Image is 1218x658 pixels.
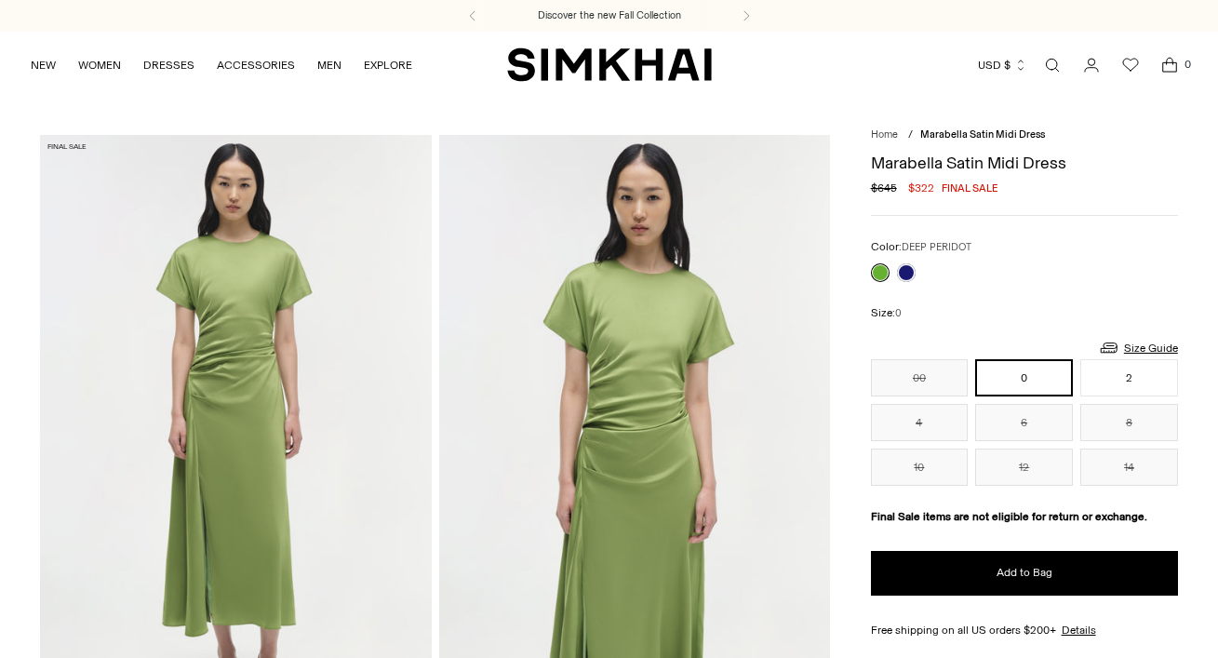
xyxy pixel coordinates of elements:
[975,404,1073,441] button: 6
[871,359,969,396] button: 00
[871,551,1178,596] button: Add to Bag
[1098,336,1178,359] a: Size Guide
[1179,56,1196,73] span: 0
[871,404,969,441] button: 4
[871,128,898,141] a: Home
[920,128,1045,141] span: Marabella Satin Midi Dress
[978,45,1027,86] button: USD $
[908,180,934,196] span: $322
[895,307,902,319] span: 0
[997,565,1052,581] span: Add to Bag
[364,45,412,86] a: EXPLORE
[871,449,969,486] button: 10
[1073,47,1110,84] a: Go to the account page
[908,128,913,143] div: /
[902,241,971,253] span: DEEP PERIDOT
[1080,359,1178,396] button: 2
[871,622,1178,638] div: Free shipping on all US orders $200+
[871,180,897,196] s: $645
[143,45,194,86] a: DRESSES
[538,8,681,23] a: Discover the new Fall Collection
[871,154,1178,171] h1: Marabella Satin Midi Dress
[31,45,56,86] a: NEW
[1151,47,1188,84] a: Open cart modal
[1062,622,1096,638] a: Details
[1080,404,1178,441] button: 8
[871,510,1147,523] strong: Final Sale items are not eligible for return or exchange.
[507,47,712,83] a: SIMKHAI
[78,45,121,86] a: WOMEN
[871,128,1178,143] nav: breadcrumbs
[871,304,902,322] label: Size:
[871,238,971,256] label: Color:
[1034,47,1071,84] a: Open search modal
[317,45,341,86] a: MEN
[1080,449,1178,486] button: 14
[1112,47,1149,84] a: Wishlist
[975,359,1073,396] button: 0
[975,449,1073,486] button: 12
[217,45,295,86] a: ACCESSORIES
